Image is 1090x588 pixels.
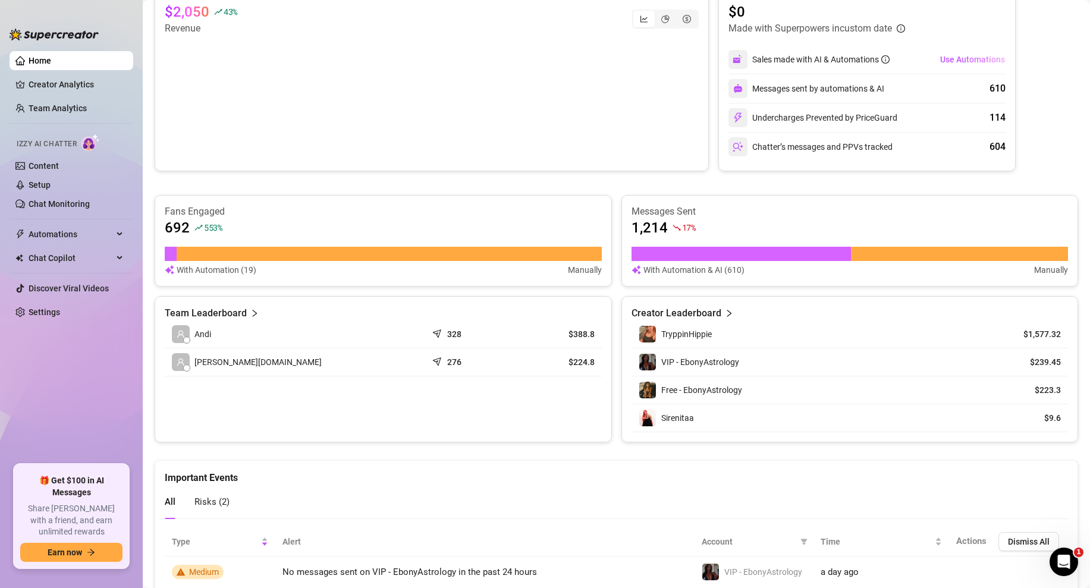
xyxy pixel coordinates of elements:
[177,358,185,366] span: user
[752,53,890,66] div: Sales made with AI & Automations
[702,564,719,580] img: VIP - EbonyAstrology
[673,224,681,232] span: fall
[194,356,322,369] span: [PERSON_NAME][DOMAIN_NAME]
[29,56,51,65] a: Home
[432,326,444,338] span: send
[881,55,890,64] span: info-circle
[639,382,656,398] img: Free - EbonyAstrology
[702,535,796,548] span: Account
[1074,548,1083,557] span: 1
[15,229,25,239] span: thunderbolt
[728,137,893,156] div: Chatter’s messages and PPVs tracked
[165,263,174,276] img: svg%3e
[165,461,1068,485] div: Important Events
[177,263,256,276] article: With Automation (19)
[1008,537,1050,546] span: Dismiss All
[632,306,721,320] article: Creator Leaderboard
[728,79,884,98] div: Messages sent by automations & AI
[10,29,99,40] img: logo-BBDzfeDw.svg
[194,328,211,341] span: Andi
[998,532,1059,551] button: Dismiss All
[661,385,742,395] span: Free - EbonyAstrology
[940,55,1005,64] span: Use Automations
[661,329,712,339] span: TryppinHippie
[733,142,743,152] img: svg%3e
[29,225,113,244] span: Automations
[632,218,668,237] article: 1,214
[165,205,602,218] article: Fans Engaged
[1007,412,1061,424] article: $9.6
[632,10,699,29] div: segmented control
[683,15,691,23] span: dollar-circle
[29,249,113,268] span: Chat Copilot
[165,2,209,21] article: $2,050
[172,535,259,548] span: Type
[1007,328,1061,340] article: $1,577.32
[29,284,109,293] a: Discover Viral Videos
[1050,548,1078,576] iframe: Intercom live chat
[639,410,656,426] img: Sirenitaa
[813,527,949,556] th: Time
[728,2,905,21] article: $0
[275,527,695,556] th: Alert
[990,81,1006,96] div: 610
[165,527,275,556] th: Type
[165,496,175,507] span: All
[81,134,100,151] img: AI Chatter
[447,356,461,368] article: 276
[189,567,219,577] span: Medium
[165,218,190,237] article: 692
[733,54,743,65] img: svg%3e
[177,568,185,576] span: warning
[728,108,897,127] div: Undercharges Prevented by PriceGuard
[214,8,222,16] span: rise
[661,413,694,423] span: Sirenitaa
[29,199,90,209] a: Chat Monitoring
[661,357,739,367] span: VIP - EbonyAstrology
[682,222,696,233] span: 17 %
[956,536,987,546] span: Actions
[194,496,230,507] span: Risks ( 2 )
[165,21,237,36] article: Revenue
[724,567,802,577] span: VIP - EbonyAstrology
[798,533,810,551] span: filter
[87,548,95,556] span: arrow-right
[990,140,1006,154] div: 604
[48,548,82,557] span: Earn now
[29,307,60,317] a: Settings
[733,112,743,123] img: svg%3e
[728,21,892,36] article: Made with Superpowers in custom date
[15,254,23,262] img: Chat Copilot
[661,15,670,23] span: pie-chart
[224,6,237,17] span: 43 %
[990,111,1006,125] div: 114
[821,567,859,577] span: a day ago
[897,24,905,33] span: info-circle
[821,535,932,548] span: Time
[204,222,222,233] span: 553 %
[643,263,745,276] article: With Automation & AI (610)
[29,161,59,171] a: Content
[632,263,641,276] img: svg%3e
[1007,356,1061,368] article: $239.45
[639,354,656,370] img: VIP - EbonyAstrology
[733,84,743,93] img: svg%3e
[447,328,461,340] article: 328
[177,330,185,338] span: user
[1007,384,1061,396] article: $223.3
[640,15,648,23] span: line-chart
[639,326,656,342] img: TryppinHippie
[522,328,595,340] article: $388.8
[20,543,122,562] button: Earn nowarrow-right
[17,139,77,150] span: Izzy AI Chatter
[725,306,733,320] span: right
[522,356,595,368] article: $224.8
[1034,263,1068,276] article: Manually
[29,103,87,113] a: Team Analytics
[20,503,122,538] span: Share [PERSON_NAME] with a friend, and earn unlimited rewards
[194,224,203,232] span: rise
[632,205,1069,218] article: Messages Sent
[940,50,1006,69] button: Use Automations
[29,180,51,190] a: Setup
[568,263,602,276] article: Manually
